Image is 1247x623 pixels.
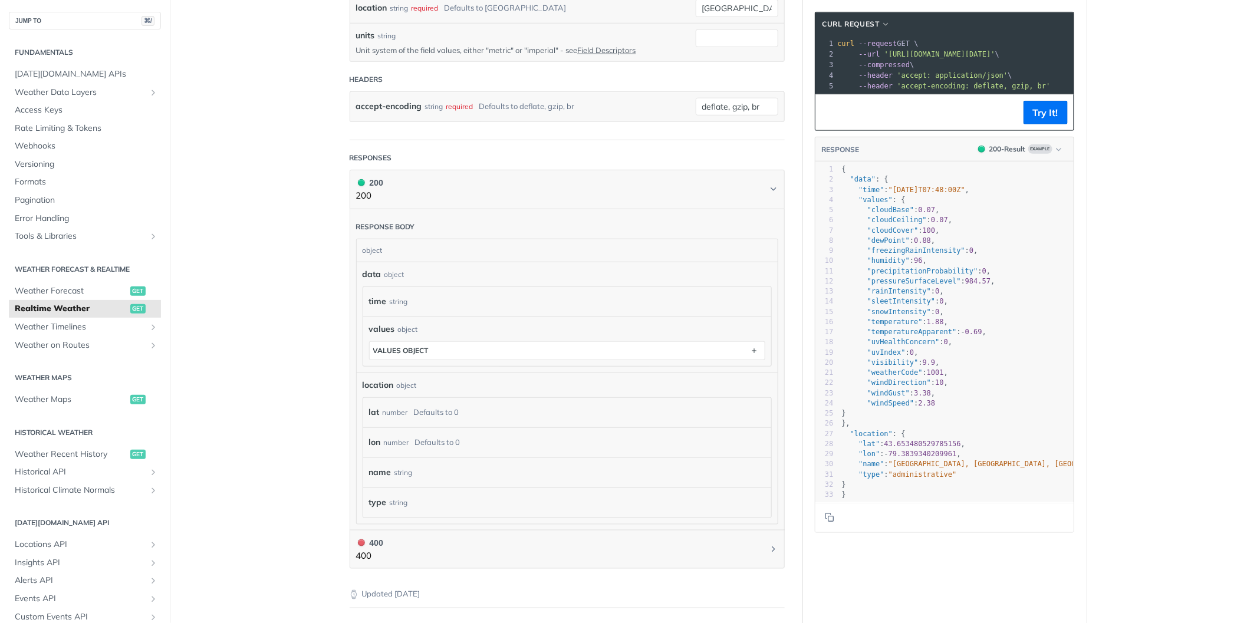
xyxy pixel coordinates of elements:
span: : { [842,196,906,204]
div: Response body [356,222,415,232]
span: : , [842,440,966,448]
button: Show subpages for Custom Events API [149,612,158,622]
span: data [363,268,381,281]
span: "location" [850,430,893,438]
div: number [383,404,408,421]
span: '[URL][DOMAIN_NAME][DATE]' [884,50,995,58]
div: 32 [815,480,834,490]
span: : , [842,256,927,265]
span: } [842,409,846,417]
span: : , [842,297,949,305]
h2: Historical Weather [9,427,161,438]
span: \ [838,50,1000,58]
div: 14 [815,296,834,306]
div: 28 [815,439,834,449]
a: Pagination [9,192,161,209]
button: Show subpages for Tools & Libraries [149,232,158,241]
div: values object [373,346,429,355]
span: "[DATE]T07:48:00Z" [889,186,965,194]
button: Copy to clipboard [821,509,838,526]
span: 0.07 [919,206,936,214]
span: 43.653480529785156 [884,440,961,448]
a: Weather Data LayersShow subpages for Weather Data Layers [9,84,161,101]
span: : , [842,450,961,458]
button: Show subpages for Events API [149,594,158,604]
span: "temperatureApparent" [867,328,957,336]
a: Rate Limiting & Tokens [9,120,161,137]
a: Weather Recent Historyget [9,446,161,463]
span: 10 [935,378,943,387]
span: "type" [858,470,884,479]
span: Custom Events API [15,611,146,623]
span: { [842,165,846,173]
button: 200200-ResultExample [972,143,1068,155]
span: "cloudCover" [867,226,919,235]
button: Show subpages for Weather Data Layers [149,88,158,97]
span: "pressureSurfaceLevel" [867,277,961,285]
span: 1001 [927,368,944,377]
span: : , [842,226,940,235]
span: [DATE][DOMAIN_NAME] APIs [15,68,158,80]
div: 5 [815,81,835,91]
label: units [356,29,375,42]
button: 200 200200 [356,176,778,203]
h2: [DATE][DOMAIN_NAME] API [9,517,161,528]
span: "data" [850,175,876,183]
div: string [390,494,408,511]
div: 19 [815,348,834,358]
button: Show subpages for Alerts API [149,576,158,585]
span: "visibility" [867,358,919,367]
div: 26 [815,418,834,428]
div: 20 [815,358,834,368]
span: "weatherCode" [867,368,923,377]
span: get [130,395,146,404]
div: 18 [815,337,834,347]
span: "windSpeed" [867,399,914,407]
span: Historical API [15,466,146,478]
div: object [397,380,417,391]
span: "snowIntensity" [867,308,931,316]
div: 33 [815,490,834,500]
span: 0 [910,348,914,357]
div: Headers [350,74,383,85]
span: \ [838,71,1012,80]
span: "values" [858,196,893,204]
p: Unit system of the field values, either "metric" or "imperial" - see [356,45,678,55]
span: 2.38 [919,399,936,407]
span: : , [842,338,953,346]
div: 400 [356,536,383,549]
span: 9.9 [923,358,936,367]
div: string [390,293,408,310]
span: Weather Recent History [15,449,127,460]
a: Realtime Weatherget [9,300,161,318]
span: : [842,399,936,407]
span: : , [842,368,949,377]
div: 22 [815,378,834,388]
span: "rainIntensity" [867,287,931,295]
div: 29 [815,449,834,459]
span: location [363,379,394,391]
div: 2 [815,49,835,60]
span: : , [842,389,936,397]
span: "windGust" [867,389,910,397]
a: Field Descriptors [578,45,636,55]
div: 1 [815,164,834,174]
p: Updated [DATE] [350,588,785,600]
span: : , [842,378,949,387]
a: Formats [9,173,161,191]
div: 8 [815,236,834,246]
span: 100 [923,226,936,235]
svg: Chevron [769,184,778,194]
span: --header [859,71,893,80]
span: }, [842,419,851,427]
span: "humidity" [867,256,910,265]
span: 'accept-encoding: deflate, gzip, br' [897,82,1051,90]
a: Weather Mapsget [9,391,161,408]
div: 1 [815,38,835,49]
span: } [842,480,846,489]
h2: Weather Forecast & realtime [9,264,161,275]
span: : , [842,318,949,326]
span: Weather Data Layers [15,87,146,98]
span: : , [842,328,987,336]
span: "temperature" [867,318,923,326]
